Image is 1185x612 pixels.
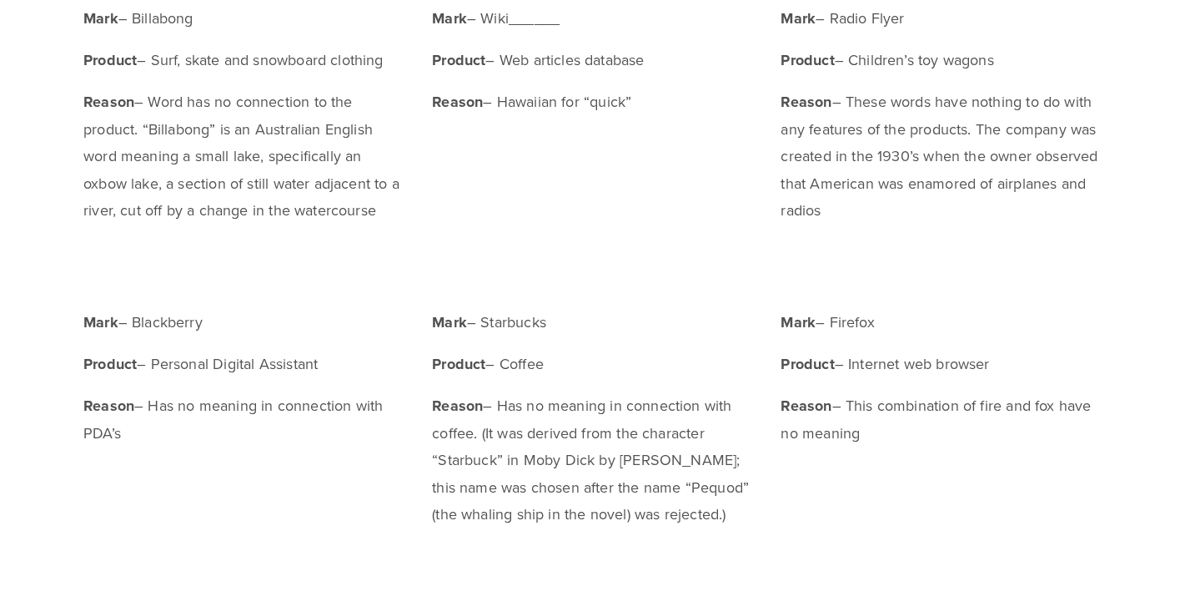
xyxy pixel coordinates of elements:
p: – This combination of fire and fox have no meaning [781,392,1102,447]
strong: Reason [781,91,832,113]
strong: Mark [781,8,816,29]
strong: Product [83,49,137,71]
p: – Hawaiian for “quick” [432,89,752,115]
p: – Starbucks [432,309,752,336]
strong: Mark [83,311,118,333]
strong: Reason [83,395,134,417]
strong: Reason [432,395,483,417]
p: – Radio Flyer [781,5,1102,32]
p: – Blackberry [83,309,404,336]
p: – Billabong [83,5,404,32]
strong: Product [781,353,835,375]
p: – These words have nothing to do with any features of the products. The company was created in th... [781,89,1102,224]
strong: Product [432,49,485,71]
p: – Word has no connection to the product. “Billabong” is an Australian English word meaning a smal... [83,89,404,224]
strong: Product [781,49,835,71]
strong: Mark [432,311,467,333]
strong: Reason [781,395,832,417]
strong: Reason [432,91,483,113]
p: – Web articles database [432,47,752,73]
p: – Personal Digital Assistant [83,351,404,377]
p: – Wiki______ [432,5,752,32]
p: – Surf, skate and snowboard clothing [83,47,404,73]
p: – Coffee [432,351,752,377]
strong: Mark [83,8,118,29]
strong: Reason [83,91,134,113]
strong: Mark [781,311,816,333]
p: – Children’s toy wagons [781,47,1102,73]
strong: Product [83,353,137,375]
p: – Internet web browser [781,351,1102,377]
strong: Product [432,353,485,375]
p: – Has no meaning in connection with PDA’s [83,392,404,447]
strong: Mark [432,8,467,29]
p: – Has no meaning in connection with coffee. (It was derived from the character “Starbuck” in Moby... [432,392,752,528]
p: – Firefox [781,309,1102,336]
